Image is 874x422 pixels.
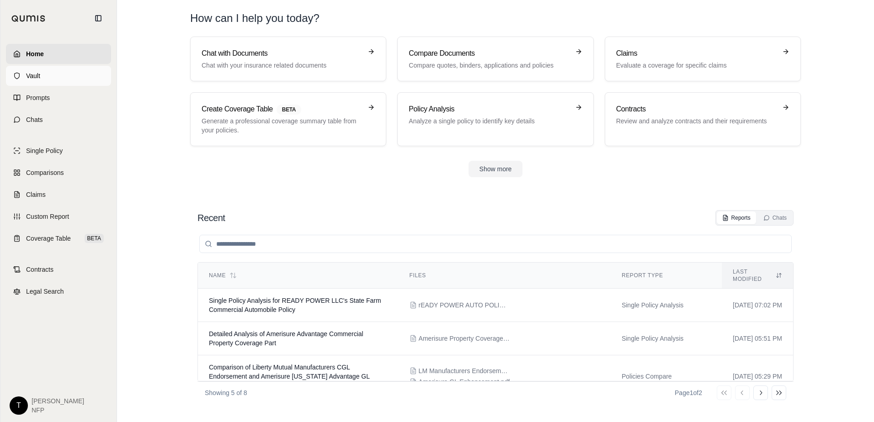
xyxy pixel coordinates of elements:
span: Detailed Analysis of Amerisure Advantage Commercial Property Coverage Part [209,330,363,347]
a: Coverage TableBETA [6,228,111,248]
div: Chats [763,214,787,222]
div: Last modified [733,268,782,283]
p: Compare quotes, binders, applications and policies [409,61,569,70]
span: [PERSON_NAME] [32,396,84,406]
h2: Recent [197,211,225,224]
span: rEADY POWER AUTO POLICY.pdf [419,301,510,310]
a: Claims [6,185,111,205]
span: Vault [26,71,40,80]
th: Report Type [611,263,722,289]
span: Amerisure GL Enhancement.pdf [419,377,510,386]
td: Single Policy Analysis [611,289,722,322]
h1: How can I help you today? [190,11,801,26]
img: Qumis Logo [11,15,46,22]
div: Name [209,272,388,279]
a: Chats [6,110,111,130]
a: Vault [6,66,111,86]
button: Reports [717,211,756,224]
a: Chat with DocumentsChat with your insurance related documents [190,37,386,81]
h3: Chat with Documents [202,48,362,59]
span: NFP [32,406,84,415]
a: ClaimsEvaluate a coverage for specific claims [605,37,801,81]
a: Home [6,44,111,64]
p: Chat with your insurance related documents [202,61,362,70]
span: Coverage Table [26,234,71,243]
span: Comparison of Liberty Mutual Manufacturers CGL Endorsement and Amerisure Texas Advantage GL Exten... [209,364,369,389]
span: Home [26,49,44,58]
span: BETA [85,234,104,243]
a: Create Coverage TableBETAGenerate a professional coverage summary table from your policies. [190,92,386,146]
h3: Compare Documents [409,48,569,59]
a: Prompts [6,88,111,108]
a: Custom Report [6,206,111,227]
span: BETA [277,105,301,115]
h3: Policy Analysis [409,104,569,115]
a: Comparisons [6,163,111,183]
span: Amerisure Property Coverage part.pdf [419,334,510,343]
a: Legal Search [6,281,111,301]
td: [DATE] 07:02 PM [722,289,793,322]
span: Prompts [26,93,50,102]
h3: Contracts [616,104,777,115]
span: LM Manufacturers Endorsement.pdf [419,366,510,375]
div: T [10,396,28,415]
span: Comparisons [26,168,64,177]
span: Contracts [26,265,53,274]
button: Collapse sidebar [91,11,106,26]
p: Showing 5 of 8 [205,388,247,397]
h3: Claims [616,48,777,59]
span: Custom Report [26,212,69,221]
button: Show more [469,161,523,177]
p: Review and analyze contracts and their requirements [616,116,777,126]
a: Policy AnalysisAnalyze a single policy to identify key details [397,92,593,146]
p: Generate a professional coverage summary table from your policies. [202,116,362,135]
span: Single Policy Analysis for READY POWER LLC's State Farm Commercial Automobile Policy [209,297,381,313]
th: Files [399,263,611,289]
span: Claims [26,190,46,199]
span: Chats [26,115,43,124]
td: Single Policy Analysis [611,322,722,355]
div: Reports [722,214,751,222]
a: ContractsReview and analyze contracts and their requirements [605,92,801,146]
a: Contracts [6,259,111,280]
td: [DATE] 05:29 PM [722,355,793,398]
p: Analyze a single policy to identify key details [409,116,569,126]
td: Policies Compare [611,355,722,398]
a: Compare DocumentsCompare quotes, binders, applications and policies [397,37,593,81]
span: Single Policy [26,146,63,155]
span: Legal Search [26,287,64,296]
h3: Create Coverage Table [202,104,362,115]
div: Page 1 of 2 [675,388,702,397]
td: [DATE] 05:51 PM [722,322,793,355]
a: Single Policy [6,141,111,161]
button: Chats [758,211,792,224]
p: Evaluate a coverage for specific claims [616,61,777,70]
